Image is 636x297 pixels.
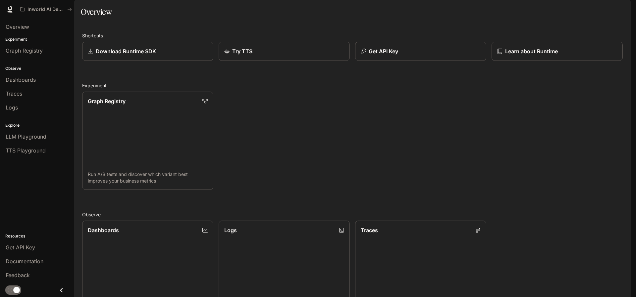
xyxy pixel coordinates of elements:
p: Download Runtime SDK [96,47,156,55]
p: Try TTS [232,47,252,55]
p: Inworld AI Demos [27,7,65,12]
p: Logs [224,226,237,234]
p: Learn about Runtime [505,47,558,55]
p: Traces [361,226,378,234]
a: Try TTS [219,42,350,61]
p: Get API Key [369,47,398,55]
h2: Experiment [82,82,623,89]
button: Get API Key [355,42,486,61]
a: Download Runtime SDK [82,42,213,61]
p: Run A/B tests and discover which variant best improves your business metrics [88,171,208,184]
h1: Overview [81,5,112,19]
a: Learn about Runtime [492,42,623,61]
p: Graph Registry [88,97,126,105]
button: All workspaces [17,3,75,16]
h2: Observe [82,211,623,218]
h2: Shortcuts [82,32,623,39]
a: Graph RegistryRun A/B tests and discover which variant best improves your business metrics [82,92,213,190]
p: Dashboards [88,226,119,234]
